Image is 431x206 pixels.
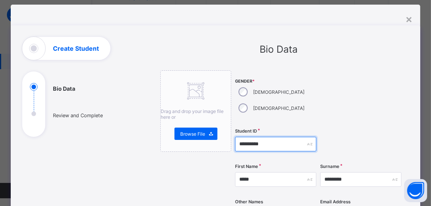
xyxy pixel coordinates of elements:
[253,105,304,111] label: [DEMOGRAPHIC_DATA]
[180,131,205,137] span: Browse File
[320,199,350,204] label: Email Address
[235,79,316,84] span: Gender
[235,199,263,204] label: Other Names
[405,12,413,25] div: ×
[53,45,99,51] h1: Create Student
[253,89,304,95] label: [DEMOGRAPHIC_DATA]
[320,164,339,169] label: Surname
[161,108,224,120] span: Drag and drop your image file here or
[404,179,427,202] button: Open asap
[235,164,258,169] label: First Name
[160,70,231,152] div: Drag and drop your image file here orBrowse File
[235,128,257,134] label: Student ID
[260,43,298,55] span: Bio Data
